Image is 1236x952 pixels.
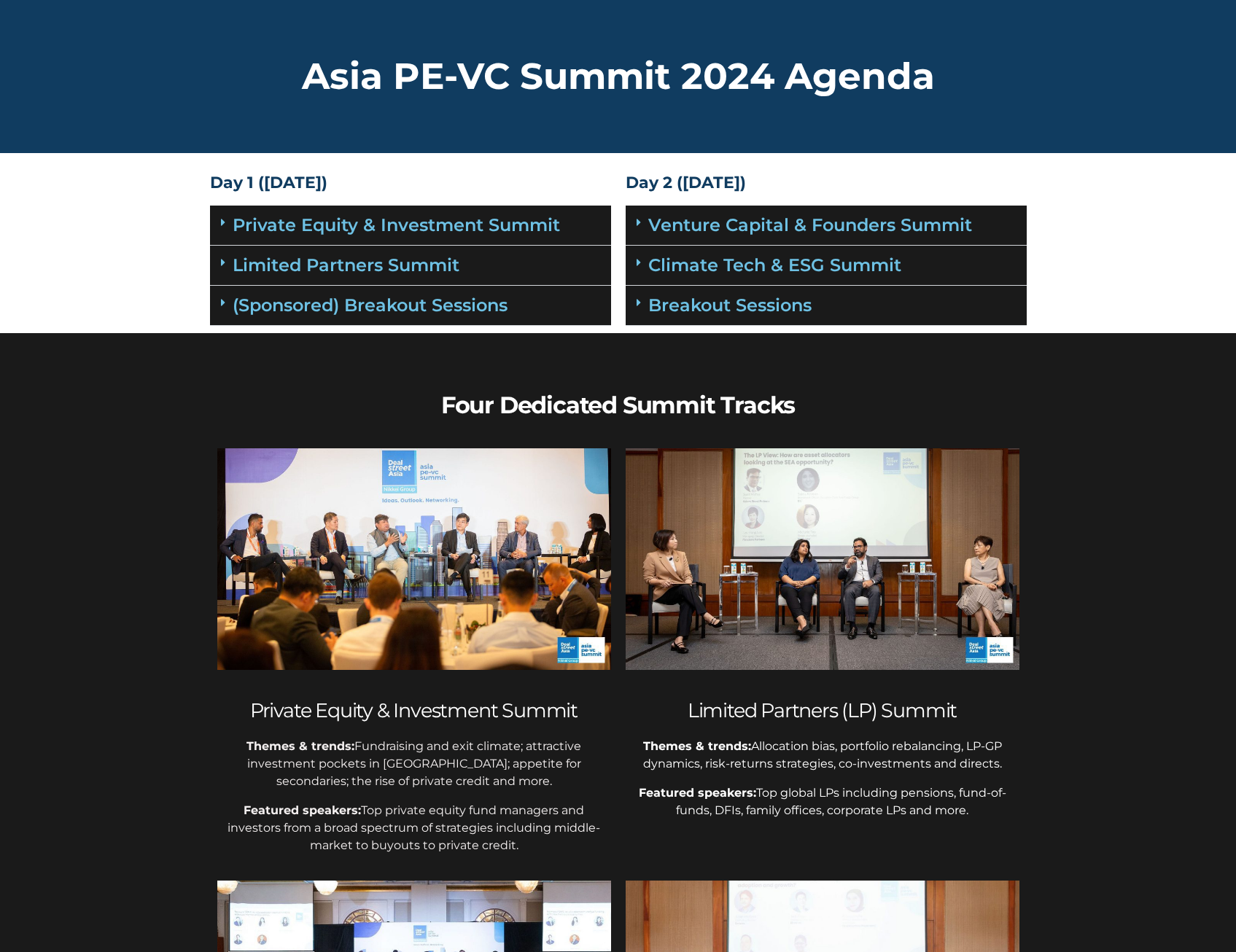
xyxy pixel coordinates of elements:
p: Top private equity fund managers and investors from a broad spectrum of strategies including midd... [217,802,611,854]
a: Limited Partners Summit [233,254,459,276]
a: (Sponsored) Breakout Sessions [233,294,508,316]
h2: Limited Partners (LP) Summit [626,699,1019,722]
p: Fundraising and exit climate; attractive investment pockets in [GEOGRAPHIC_DATA]; appetite for se... [217,738,611,790]
a: Venture Capital & Founders​ Summit [648,214,972,235]
span: Allocation bias, portfolio rebalancing, LP-GP dynamics, risk-returns strategies, co-investments a... [643,739,1005,770]
h4: Day 2 ([DATE]) [626,175,1027,191]
a: Private Equity & Investment Summit [233,214,560,235]
b: Four Dedicated Summit Tracks [441,391,795,419]
h2: Private Equity & Investment Summit [217,699,611,722]
strong: Themes & trends: [246,739,354,753]
span: Themes & trends: [643,739,751,753]
a: Climate Tech & ESG Summit [648,254,901,276]
h4: Day 1 ([DATE]) [210,175,611,191]
strong: Featured speakers: [244,803,361,817]
h2: Asia PE-VC Summit 2024 Agenda [210,58,1027,95]
span: Top global LPs including pensions, fund-of-funds, DFIs, family offices, corporate LPs and more. [676,786,1006,817]
a: Breakout Sessions [648,294,812,316]
span: Featured speakers: [639,786,756,800]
